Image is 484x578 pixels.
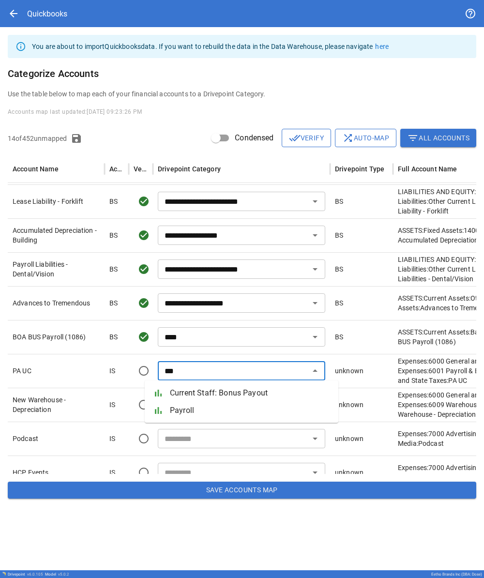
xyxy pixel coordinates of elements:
span: filter_list [407,132,419,144]
p: BS [109,197,118,206]
button: Verify [282,129,331,147]
span: v 6.0.105 [27,572,43,577]
button: Open [308,296,322,310]
a: here [375,43,389,50]
div: Model [45,572,69,577]
span: done_all [289,132,301,144]
p: BS [335,332,343,342]
div: Full Account Name [398,165,457,173]
span: Payroll [170,405,331,416]
button: Open [308,432,322,445]
span: Accounts map last updated: [DATE] 09:23:26 PM [8,108,142,115]
p: BOA BUS Payroll (1086) [13,332,100,342]
button: Save Accounts Map [8,482,476,499]
span: shuffle [342,132,354,144]
p: New Warehouse - Depreciation [13,395,100,414]
div: Verified [134,165,147,173]
p: PA UC [13,366,100,376]
span: bar_chart [152,405,164,416]
div: Eetho Brands Inc (DBA: Dose) [431,572,482,577]
p: Podcast [13,434,100,443]
p: Advances to Tremendous [13,298,100,308]
p: IS [109,434,115,443]
div: Quickbooks [27,9,67,18]
img: Drivepoint [2,572,6,576]
div: Drivepoint Type [335,165,384,173]
button: Open [308,228,322,242]
p: 14 of 452 unmapped [8,134,67,143]
span: Current Staff: Bonus Payout [170,387,331,399]
p: unknown [335,400,363,410]
div: Account Name [13,165,59,173]
span: v 5.0.2 [58,572,69,577]
p: BS [109,264,118,274]
p: BS [109,230,118,240]
p: BS [335,230,343,240]
div: Drivepoint Category [158,165,221,173]
p: Lease Liability - Forklift [13,197,100,206]
span: arrow_back [8,8,19,19]
div: Account Type [109,165,123,173]
p: IS [109,400,115,410]
p: unknown [335,434,363,443]
span: Condensed [235,132,273,144]
p: Use the table below to map each of your financial accounts to a Drivepoint Category. [8,89,476,99]
button: Open [308,262,322,276]
h6: Categorize Accounts [8,66,476,81]
button: Auto-map [335,129,396,147]
p: BS [335,264,343,274]
p: Accumulated Depreciation - Building [13,226,100,245]
p: BS [109,298,118,308]
p: Payroll Liabilities - Dental/Vision [13,259,100,279]
div: You are about to import Quickbooks data. If you want to rebuild the data in the Data Warehouse, p... [32,38,389,55]
p: unknown [335,366,363,376]
button: All Accounts [400,129,476,147]
p: IS [109,366,115,376]
button: Open [308,195,322,208]
p: BS [335,298,343,308]
button: Open [308,330,322,344]
p: BS [335,197,343,206]
span: bar_chart [152,387,164,399]
p: BS [109,332,118,342]
button: Close [308,364,322,378]
div: Drivepoint [8,572,43,577]
button: Open [308,466,322,479]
